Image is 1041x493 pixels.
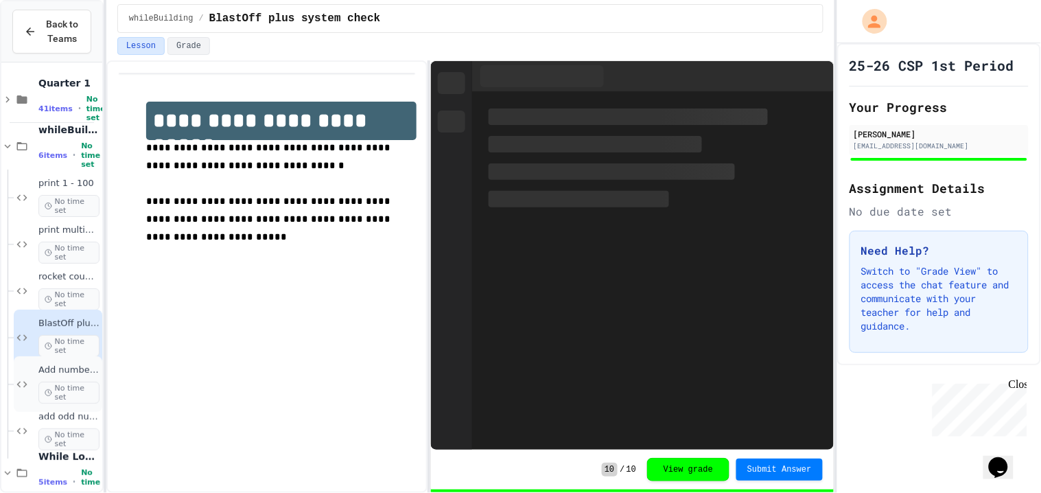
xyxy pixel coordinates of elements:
span: add odd numbers 1-1000 [38,411,100,423]
span: No time set [38,242,100,264]
span: 10 [602,463,617,477]
h3: Need Help? [861,242,1017,259]
div: [EMAIL_ADDRESS][DOMAIN_NAME] [854,141,1025,151]
span: 10 [627,464,636,475]
span: print 1 - 100 [38,178,100,190]
iframe: chat widget [927,378,1027,437]
span: whileBuilding [38,124,100,136]
span: BlastOff plus system check [209,10,381,27]
span: No time set [38,382,100,404]
span: No time set [81,141,100,169]
button: View grade [647,458,729,481]
button: Back to Teams [12,10,91,54]
span: whileBuilding [129,13,194,24]
div: My Account [848,5,891,37]
button: Submit Answer [736,459,823,481]
iframe: chat widget [983,438,1027,479]
div: No due date set [850,203,1029,220]
div: Chat with us now!Close [5,5,95,87]
span: No time set [38,428,100,450]
span: 6 items [38,151,67,160]
span: Back to Teams [45,17,80,46]
div: [PERSON_NAME] [854,128,1025,140]
span: Quarter 1 [38,77,100,89]
span: 41 items [38,104,73,113]
span: print multiples of 5, 1-100 [38,225,100,236]
span: No time set [86,95,106,122]
span: No time set [38,195,100,217]
button: Lesson [117,37,165,55]
button: Grade [167,37,210,55]
span: While Loop Projects [38,450,100,463]
h2: Assignment Details [850,179,1029,198]
h2: Your Progress [850,98,1029,117]
span: rocket countDown [38,271,100,283]
span: / [199,13,204,24]
span: No time set [38,335,100,357]
span: Add numbers 1 - 50 [38,365,100,376]
p: Switch to "Grade View" to access the chat feature and communicate with your teacher for help and ... [861,264,1017,333]
span: Submit Answer [747,464,812,475]
span: BlastOff plus system check [38,318,100,330]
span: 5 items [38,478,67,487]
span: • [73,477,75,488]
span: • [78,103,81,114]
span: • [73,150,75,161]
span: No time set [38,288,100,310]
span: / [620,464,625,475]
h1: 25-26 CSP 1st Period [850,56,1014,75]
